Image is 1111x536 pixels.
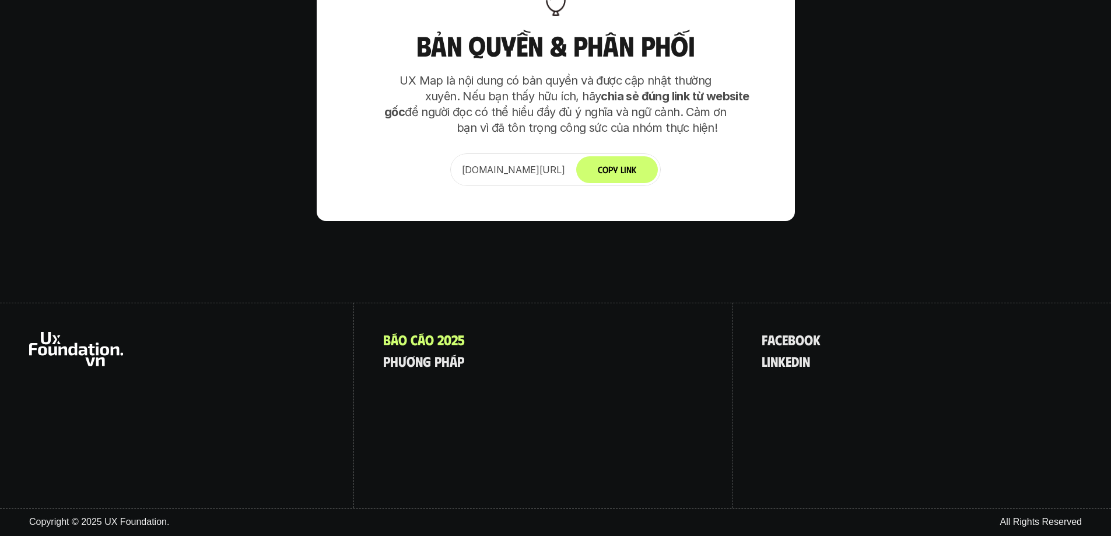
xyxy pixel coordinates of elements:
[458,332,465,347] span: 5
[767,332,775,347] span: a
[799,353,802,369] span: i
[462,163,565,177] p: [DOMAIN_NAME][URL]
[450,353,457,369] span: á
[804,332,813,347] span: o
[444,332,451,347] span: 0
[441,353,450,369] span: h
[788,332,795,347] span: b
[786,353,791,369] span: e
[29,515,169,529] p: Copyright © 2025 UX Foundation.
[415,353,423,369] span: n
[423,353,431,369] span: g
[791,353,799,369] span: d
[762,332,821,347] a: facebook
[383,332,391,347] span: B
[451,332,458,347] span: 2
[802,353,810,369] span: n
[767,353,770,369] span: i
[418,332,425,347] span: á
[390,353,398,369] span: h
[762,332,767,347] span: f
[383,332,465,347] a: Báocáo2025
[391,332,398,347] span: á
[398,353,406,369] span: ư
[775,332,782,347] span: c
[383,353,390,369] span: p
[813,332,821,347] span: k
[437,332,444,347] span: 2
[782,332,788,347] span: e
[576,156,658,183] button: Copy Link
[425,332,434,347] span: o
[434,353,441,369] span: p
[352,30,760,61] h3: Bản quyền & Phân phối
[1000,515,1082,529] p: All Rights Reserved
[406,353,415,369] span: ơ
[795,332,804,347] span: o
[762,353,810,369] a: linkedin
[398,332,407,347] span: o
[352,73,760,136] p: UX Map là nội dung có bản quyền và được cập nhật thường xuyên. Nếu bạn thấy hữu ích, hãy để người...
[770,353,778,369] span: n
[778,353,786,369] span: k
[762,353,767,369] span: l
[411,332,418,347] span: c
[383,353,464,369] a: phươngpháp
[457,353,464,369] span: p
